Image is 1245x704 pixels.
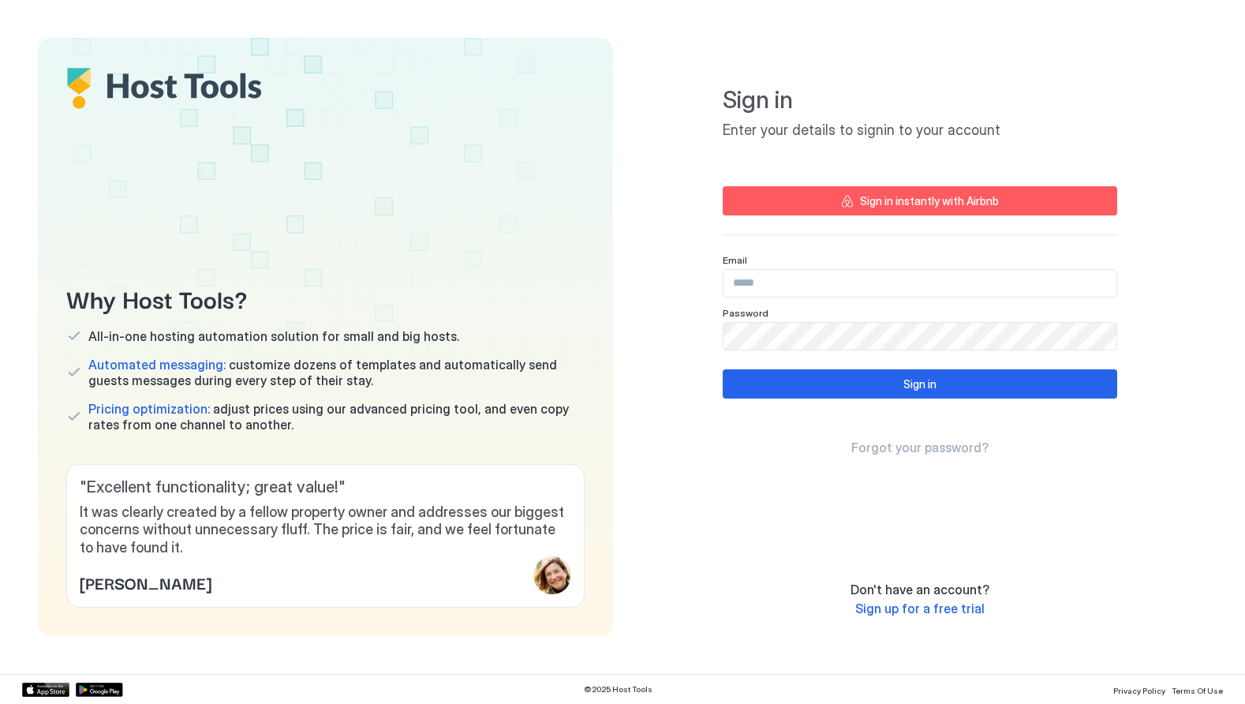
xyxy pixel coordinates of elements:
input: Input Field [723,323,1116,350]
span: Email [723,254,747,266]
a: Google Play Store [76,683,123,697]
div: Sign in instantly with Airbnb [860,193,999,209]
a: Sign up for a free trial [855,601,985,617]
button: Sign in [723,369,1117,399]
span: Sign up for a free trial [855,601,985,616]
input: Input Field [723,270,1116,297]
span: Automated messaging: [88,357,226,373]
span: Don't have an account? [851,582,989,597]
a: Forgot your password? [851,440,989,456]
span: © 2025 Host Tools [584,684,652,695]
div: profile [533,556,571,594]
span: Pricing optimization: [88,401,210,417]
span: It was clearly created by a fellow property owner and addresses our biggest concerns without unne... [80,504,571,557]
span: Enter your details to signin to your account [723,122,1117,140]
a: App Store [22,683,69,697]
button: Sign in instantly with Airbnb [723,186,1117,215]
span: customize dozens of templates and automatically send guests messages during every step of their s... [88,357,585,388]
div: Sign in [903,376,937,392]
span: adjust prices using our advanced pricing tool, and even copy rates from one channel to another. [88,401,585,433]
span: Password [723,307,768,319]
a: Terms Of Use [1172,681,1223,698]
span: Privacy Policy [1113,686,1165,695]
span: Why Host Tools? [66,280,585,316]
span: " Excellent functionality; great value! " [80,477,571,497]
span: All-in-one hosting automation solution for small and big hosts. [88,328,459,344]
a: Privacy Policy [1113,681,1165,698]
span: Sign in [723,85,1117,115]
span: Terms Of Use [1172,686,1223,695]
span: Forgot your password? [851,440,989,455]
span: [PERSON_NAME] [80,571,211,594]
